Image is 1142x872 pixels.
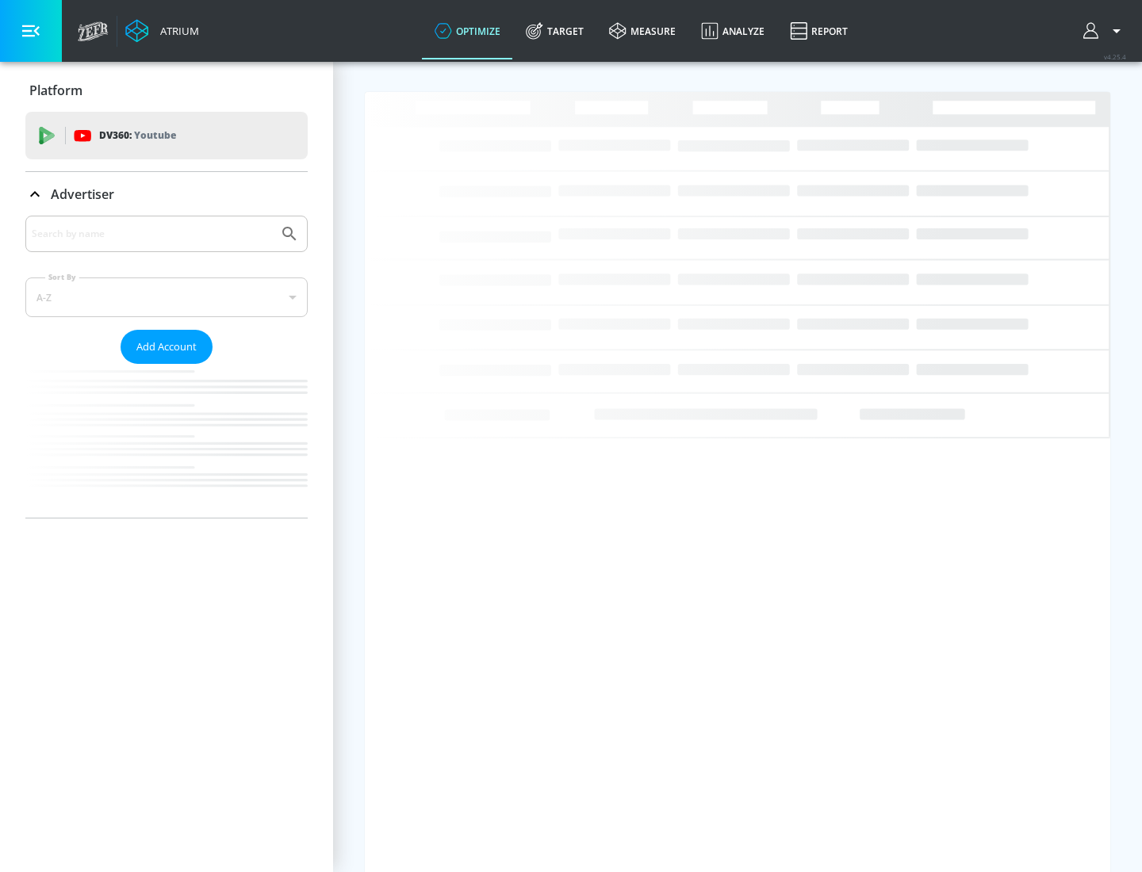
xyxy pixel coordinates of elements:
[25,277,308,317] div: A-Z
[1104,52,1126,61] span: v 4.25.4
[422,2,513,59] a: optimize
[134,127,176,143] p: Youtube
[121,330,213,364] button: Add Account
[25,112,308,159] div: DV360: Youtube
[25,364,308,518] nav: list of Advertiser
[99,127,176,144] p: DV360:
[29,82,82,99] p: Platform
[513,2,596,59] a: Target
[688,2,777,59] a: Analyze
[125,19,199,43] a: Atrium
[777,2,860,59] a: Report
[51,185,114,203] p: Advertiser
[32,224,272,244] input: Search by name
[25,172,308,216] div: Advertiser
[25,68,308,113] div: Platform
[596,2,688,59] a: measure
[136,338,197,356] span: Add Account
[154,24,199,38] div: Atrium
[25,216,308,518] div: Advertiser
[45,272,79,282] label: Sort By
